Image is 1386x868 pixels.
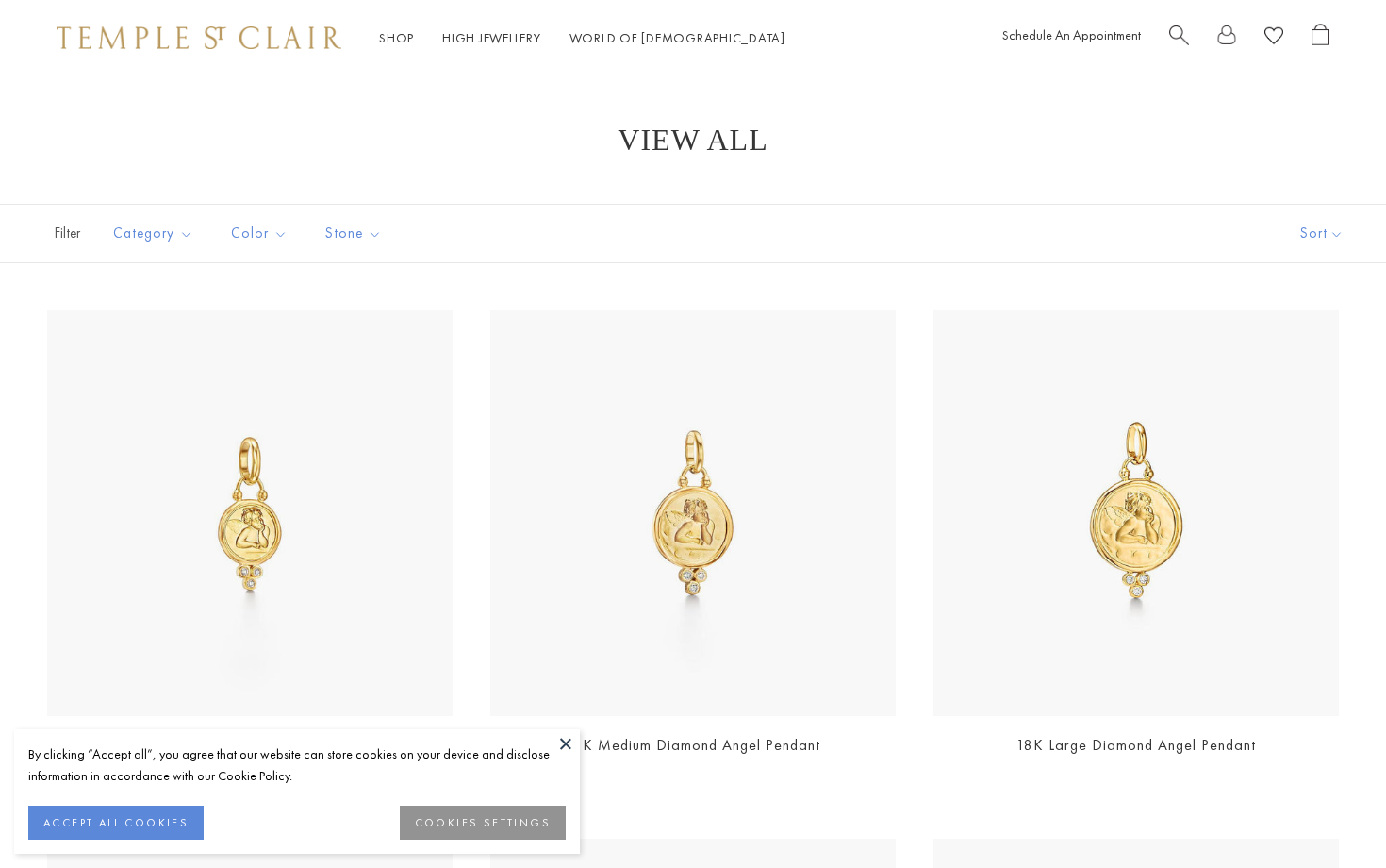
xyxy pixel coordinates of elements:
div: By clicking “Accept all”, you agree that our website can store cookies on your device and disclos... [28,743,566,787]
a: AP10-DIGRNAP10-DIGRN [490,310,896,716]
a: View Wishlist [1264,24,1283,53]
nav: Main navigation [379,26,785,50]
img: AP10-DIGRN [490,310,896,716]
a: World of [DEMOGRAPHIC_DATA]World of [DEMOGRAPHIC_DATA] [569,29,785,46]
a: High JewelleryHigh Jewellery [442,29,541,46]
a: Search [1169,24,1189,53]
img: AP10-DIGRN [47,310,453,716]
button: COOKIES SETTINGS [400,806,566,840]
h1: View All [75,123,1311,157]
img: AP10-DIGRN [933,310,1339,716]
button: Stone [311,212,396,255]
img: Temple St. Clair [57,26,341,49]
a: 18K Medium Diamond Angel Pendant [566,735,820,755]
button: Color [217,212,302,255]
a: ShopShop [379,29,414,46]
a: Open Shopping Bag [1312,24,1329,53]
a: Schedule An Appointment [1002,26,1141,43]
iframe: Gorgias live chat messenger [1292,779,1367,849]
button: Category [99,212,207,255]
span: Category [104,222,207,245]
button: ACCEPT ALL COOKIES [28,806,204,840]
a: AP10-DIGRNAP10-DIGRN [933,310,1339,716]
button: Show sort by [1258,205,1386,262]
span: Stone [316,222,396,245]
a: AP10-DIGRNAP10-DIGRN [47,310,453,716]
span: Color [222,222,302,245]
a: 18K Large Diamond Angel Pendant [1016,735,1256,755]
